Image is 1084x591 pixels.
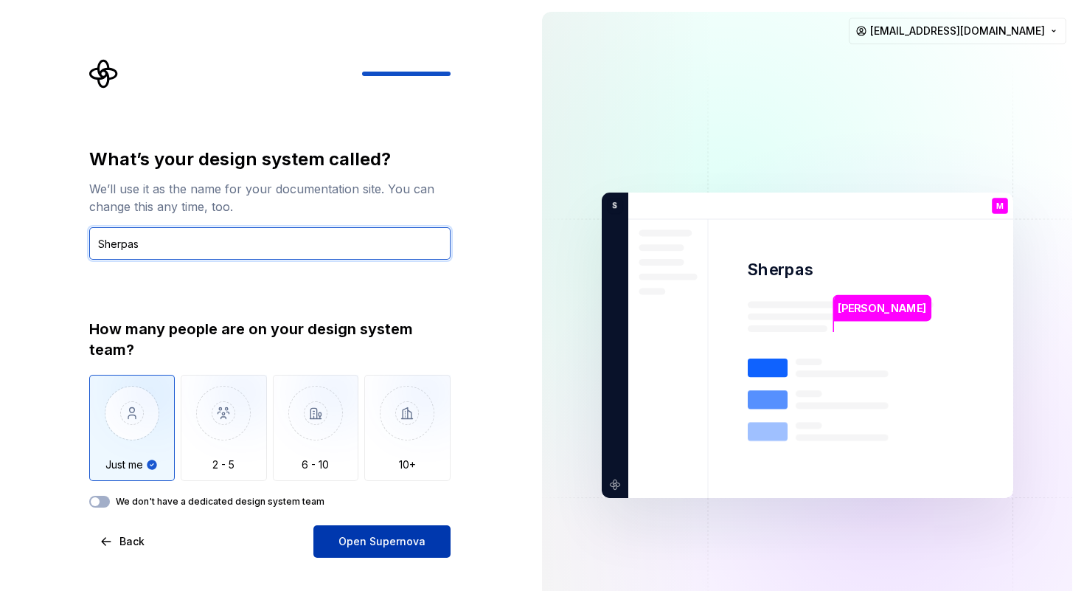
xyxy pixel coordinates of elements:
div: We’ll use it as the name for your documentation site. You can change this any time, too. [89,180,451,215]
p: S [607,199,617,212]
p: Sherpas [748,259,813,280]
span: Back [119,534,145,549]
button: Open Supernova [313,525,451,558]
div: How many people are on your design system team? [89,319,451,360]
input: Design system name [89,227,451,260]
label: We don't have a dedicated design system team [116,496,324,508]
span: Open Supernova [338,534,425,549]
svg: Supernova Logo [89,59,119,89]
div: What’s your design system called? [89,148,451,171]
button: Back [89,525,157,558]
p: M [996,202,1004,210]
p: [PERSON_NAME] [838,300,926,317]
button: [EMAIL_ADDRESS][DOMAIN_NAME] [849,18,1066,44]
span: [EMAIL_ADDRESS][DOMAIN_NAME] [870,24,1045,38]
